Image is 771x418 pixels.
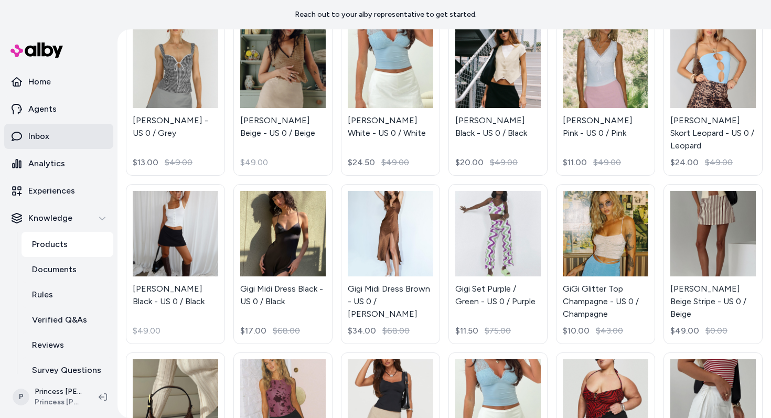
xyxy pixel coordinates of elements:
[556,16,655,176] a: Gigi Skort Pink - US 0 / Pink[PERSON_NAME] Pink - US 0 / Pink$11.00$49.00
[448,184,548,344] a: Gigi Set Purple / Green - US 0 / PurpleGigi Set Purple / Green - US 0 / Purple$11.50$75.00
[22,232,113,257] a: Products
[341,16,440,176] a: Gigi Skort White - US 0 / White[PERSON_NAME] White - US 0 / White$24.50$49.00
[448,16,548,176] a: Gigi Skort Black - US 0 / Black[PERSON_NAME] Black - US 0 / Black$20.00$49.00
[32,238,68,251] p: Products
[10,42,63,58] img: alby Logo
[32,314,87,326] p: Verified Q&As
[4,178,113,203] a: Experiences
[22,333,113,358] a: Reviews
[32,364,101,377] p: Survey Questions
[28,103,57,115] p: Agents
[663,16,763,176] a: Gigi Skort Leopard - US 0 / Leopard[PERSON_NAME] Skort Leopard - US 0 / Leopard$24.00$49.00
[28,157,65,170] p: Analytics
[28,185,75,197] p: Experiences
[35,397,82,408] span: Princess [PERSON_NAME] USA
[22,358,113,383] a: Survey Questions
[4,69,113,94] a: Home
[32,263,77,276] p: Documents
[6,380,90,414] button: PPrincess [PERSON_NAME] USA ShopifyPrincess [PERSON_NAME] USA
[28,130,49,143] p: Inbox
[4,124,113,149] a: Inbox
[28,212,72,224] p: Knowledge
[13,389,29,405] span: P
[4,206,113,231] button: Knowledge
[4,97,113,122] a: Agents
[663,184,763,344] a: Gigi Skort Beige Stripe - US 0 / Beige[PERSON_NAME] Beige Stripe - US 0 / Beige$49.00$0.00
[341,184,440,344] a: Gigi Midi Dress Brown - US 0 / BrownGigi Midi Dress Brown - US 0 / [PERSON_NAME]$34.00$68.00
[22,307,113,333] a: Verified Q&As
[233,16,333,176] a: Gigi Skort Beige - US 0 / Beige[PERSON_NAME] Beige - US 0 / Beige$49.00
[126,184,225,344] a: Gigi Skort Black - US 0 / Black[PERSON_NAME] Black - US 0 / Black$49.00
[4,151,113,176] a: Analytics
[233,184,333,344] a: Gigi Midi Dress Black - US 0 / BlackGigi Midi Dress Black - US 0 / Black$17.00$68.00
[32,339,64,351] p: Reviews
[28,76,51,88] p: Home
[126,16,225,176] a: Gigi Skort Grey - US 0 / Grey[PERSON_NAME] - US 0 / Grey$13.00$49.00
[295,9,477,20] p: Reach out to your alby representative to get started.
[32,288,53,301] p: Rules
[35,387,82,397] p: Princess [PERSON_NAME] USA Shopify
[556,184,655,344] a: GiGi Glitter Top Champagne - US 0 / ChampagneGiGi Glitter Top Champagne - US 0 / Champagne$10.00$...
[22,282,113,307] a: Rules
[22,257,113,282] a: Documents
